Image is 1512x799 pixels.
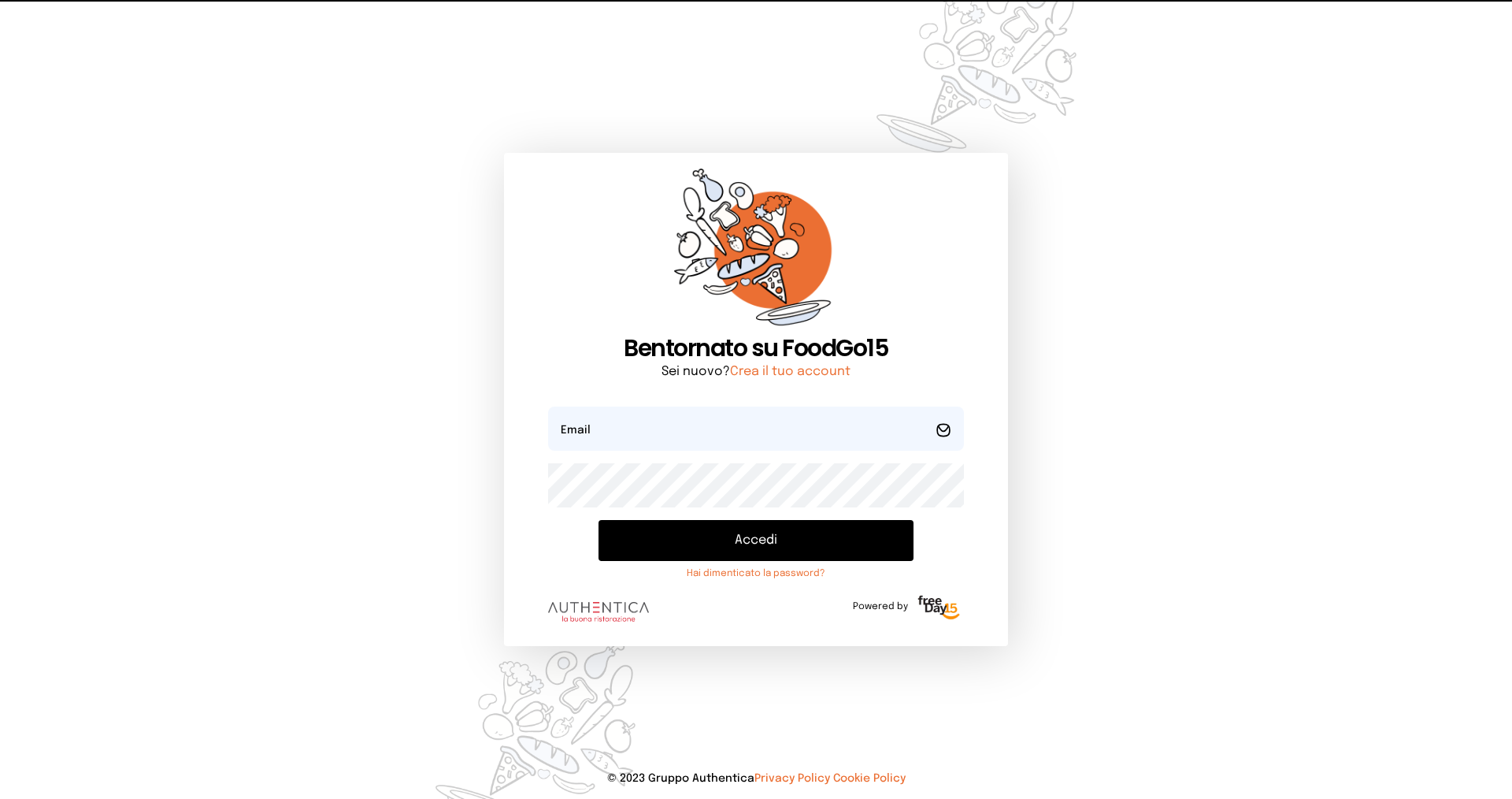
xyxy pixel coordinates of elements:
[730,365,850,378] a: Crea il tuo account
[833,773,906,784] a: Cookie Policy
[598,567,913,580] a: Hai dimenticato la password?
[674,169,838,335] img: sticker-orange.65babaf.png
[754,773,830,784] a: Privacy Policy
[914,593,964,624] img: logo-freeday.3e08031.png
[548,602,649,622] img: logo.8f33a47.png
[548,334,964,362] h1: Bentornato su FoodGo15
[853,600,908,613] span: Powered by
[25,771,1487,786] p: © 2023 Gruppo Authentica
[598,520,913,561] button: Accedi
[548,362,964,381] p: Sei nuovo?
